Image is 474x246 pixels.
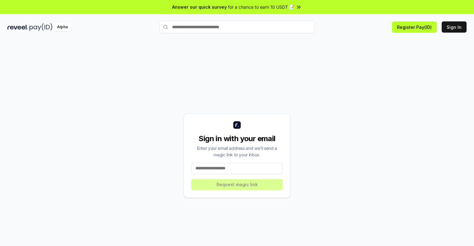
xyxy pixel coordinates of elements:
span: for a chance to earn 10 USDT 📝 [228,4,294,10]
img: logo_small [233,121,241,129]
div: Enter your email address and we’ll send a magic link to your inbox. [191,145,283,158]
div: Sign in with your email [191,134,283,144]
div: Alpha [54,23,71,31]
button: Sign In [442,21,467,33]
img: pay_id [30,23,52,31]
img: reveel_dark [7,23,28,31]
span: Answer our quick survey [172,4,227,10]
button: Register Pay(ID) [392,21,437,33]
